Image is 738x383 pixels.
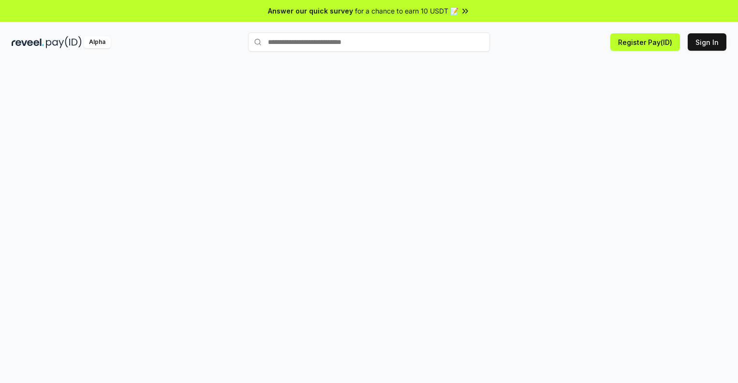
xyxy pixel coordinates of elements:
[46,36,82,48] img: pay_id
[12,36,44,48] img: reveel_dark
[610,33,680,51] button: Register Pay(ID)
[355,6,458,16] span: for a chance to earn 10 USDT 📝
[688,33,726,51] button: Sign In
[84,36,111,48] div: Alpha
[268,6,353,16] span: Answer our quick survey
